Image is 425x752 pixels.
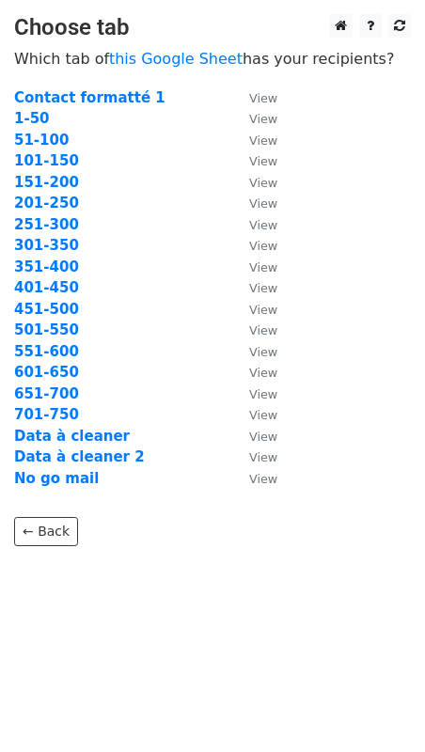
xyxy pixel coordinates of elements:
a: 101-150 [14,152,79,169]
a: 301-350 [14,237,79,254]
small: View [249,366,277,380]
a: View [230,174,277,191]
small: View [249,239,277,253]
p: Which tab of has your recipients? [14,49,411,69]
small: View [249,387,277,401]
a: View [230,152,277,169]
a: View [230,279,277,296]
a: 501-550 [14,321,79,338]
small: View [249,260,277,274]
a: View [230,301,277,318]
small: View [249,154,277,168]
a: 451-500 [14,301,79,318]
small: View [249,218,277,232]
a: ← Back [14,517,78,546]
a: Contact formatté 1 [14,89,165,106]
small: View [249,323,277,337]
small: View [249,450,277,464]
a: View [230,428,277,445]
small: View [249,112,277,126]
a: View [230,195,277,211]
a: View [230,321,277,338]
a: 651-700 [14,385,79,402]
small: View [249,281,277,295]
h3: Choose tab [14,14,411,41]
a: View [230,385,277,402]
a: 151-200 [14,174,79,191]
small: View [249,133,277,148]
a: 401-450 [14,279,79,296]
a: this Google Sheet [109,50,243,68]
a: View [230,258,277,275]
a: 251-300 [14,216,79,233]
a: 701-750 [14,406,79,423]
a: 1-50 [14,110,50,127]
small: View [249,176,277,190]
a: 51-100 [14,132,69,149]
small: View [249,408,277,422]
a: View [230,89,277,106]
small: View [249,345,277,359]
a: No go mail [14,470,99,487]
a: View [230,364,277,381]
a: 551-600 [14,343,79,360]
a: 351-400 [14,258,79,275]
a: 601-650 [14,364,79,381]
a: View [230,216,277,233]
small: View [249,91,277,105]
a: View [230,448,277,465]
a: Data à cleaner [14,428,130,445]
a: View [230,110,277,127]
a: View [230,470,277,487]
a: View [230,343,277,360]
a: View [230,406,277,423]
a: Data à cleaner 2 [14,448,145,465]
small: View [249,196,277,211]
a: View [230,132,277,149]
small: View [249,472,277,486]
a: View [230,237,277,254]
small: View [249,303,277,317]
a: 201-250 [14,195,79,211]
small: View [249,430,277,444]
